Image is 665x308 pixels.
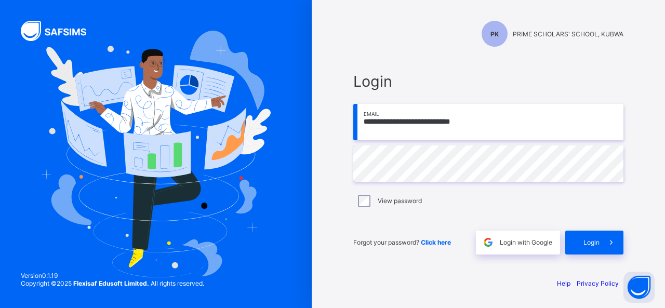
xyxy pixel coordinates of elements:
button: Open asap [623,272,655,303]
label: View password [378,197,422,205]
span: Login [353,72,623,90]
a: Help [557,279,570,287]
span: Login [583,238,600,246]
span: Copyright © 2025 All rights reserved. [21,279,204,287]
img: google.396cfc9801f0270233282035f929180a.svg [482,236,494,248]
span: PRIME SCHOLARS' SCHOOL, KUBWA [513,30,623,38]
span: Version 0.1.19 [21,272,204,279]
span: Forgot your password? [353,238,451,246]
a: Privacy Policy [577,279,619,287]
span: PK [490,30,499,38]
a: Click here [421,238,451,246]
img: Hero Image [41,31,270,277]
span: Login with Google [500,238,552,246]
img: SAFSIMS Logo [21,21,99,41]
strong: Flexisaf Edusoft Limited. [73,279,149,287]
